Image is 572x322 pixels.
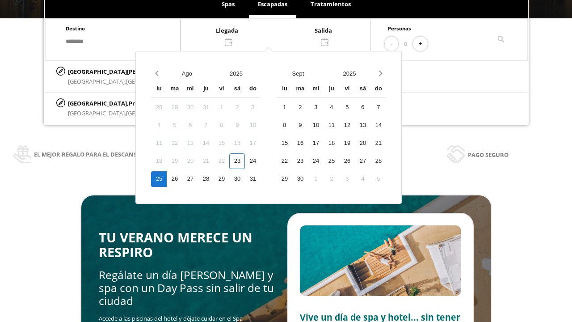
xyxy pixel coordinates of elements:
[151,171,167,187] div: 25
[245,118,261,133] div: 10
[68,67,195,76] p: [GEOGRAPHIC_DATA][PERSON_NAME],
[229,118,245,133] div: 9
[370,118,386,133] div: 14
[66,25,85,32] span: Destino
[151,100,261,187] div: Calendar days
[99,229,252,261] span: TU VERANO MERECE UN RESPIRO
[292,118,308,133] div: 9
[272,66,324,81] button: Open months overlay
[355,171,370,187] div: 4
[229,136,245,151] div: 16
[167,171,182,187] div: 26
[167,118,182,133] div: 5
[167,100,182,115] div: 29
[355,153,370,169] div: 27
[99,267,274,309] span: Regálate un día [PERSON_NAME] y spa con un Day Pass sin salir de tu ciudad
[277,81,292,97] div: lu
[182,171,198,187] div: 27
[198,118,214,133] div: 7
[404,39,407,49] span: 0
[370,81,386,97] div: do
[214,171,229,187] div: 29
[182,81,198,97] div: mi
[198,81,214,97] div: ju
[370,100,386,115] div: 7
[277,118,292,133] div: 8
[413,37,428,51] button: +
[151,66,162,81] button: Previous month
[68,77,126,85] span: [GEOGRAPHIC_DATA],
[308,171,324,187] div: 1
[126,109,183,117] span: [GEOGRAPHIC_DATA]
[151,100,167,115] div: 28
[339,153,355,169] div: 26
[229,153,245,169] div: 23
[68,109,126,117] span: [GEOGRAPHIC_DATA],
[277,153,292,169] div: 22
[468,150,509,160] span: Pago seguro
[198,100,214,115] div: 31
[375,66,386,81] button: Next month
[292,136,308,151] div: 16
[151,118,167,133] div: 4
[370,171,386,187] div: 5
[214,136,229,151] div: 15
[229,100,245,115] div: 2
[198,136,214,151] div: 14
[339,100,355,115] div: 5
[198,171,214,187] div: 28
[308,100,324,115] div: 3
[355,118,370,133] div: 13
[324,153,339,169] div: 25
[245,171,261,187] div: 31
[167,153,182,169] div: 19
[277,100,292,115] div: 1
[355,136,370,151] div: 20
[339,118,355,133] div: 12
[277,100,386,187] div: Calendar days
[300,225,461,296] img: Slide2.BHA6Qswy.webp
[388,25,411,32] span: Personas
[277,171,292,187] div: 29
[324,136,339,151] div: 18
[151,81,261,187] div: Calendar wrapper
[292,100,308,115] div: 2
[339,136,355,151] div: 19
[292,153,308,169] div: 23
[324,118,339,133] div: 11
[229,171,245,187] div: 30
[151,136,167,151] div: 11
[370,153,386,169] div: 28
[308,81,324,97] div: mi
[214,81,229,97] div: vi
[324,100,339,115] div: 4
[167,136,182,151] div: 12
[214,118,229,133] div: 8
[324,171,339,187] div: 2
[182,118,198,133] div: 6
[198,153,214,169] div: 21
[68,98,183,108] p: [GEOGRAPHIC_DATA],
[339,171,355,187] div: 3
[324,81,339,97] div: ju
[167,81,182,97] div: ma
[292,81,308,97] div: ma
[182,136,198,151] div: 13
[151,81,167,97] div: lu
[129,99,156,107] span: Provincia
[126,77,183,85] span: [GEOGRAPHIC_DATA]
[229,81,245,97] div: sá
[308,153,324,169] div: 24
[308,118,324,133] div: 10
[355,100,370,115] div: 6
[277,136,292,151] div: 15
[277,81,386,187] div: Calendar wrapper
[370,136,386,151] div: 21
[214,153,229,169] div: 22
[245,100,261,115] div: 3
[34,149,175,159] span: El mejor regalo para el descanso y la salud
[292,171,308,187] div: 30
[245,136,261,151] div: 17
[151,153,167,169] div: 18
[211,66,261,81] button: Open years overlay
